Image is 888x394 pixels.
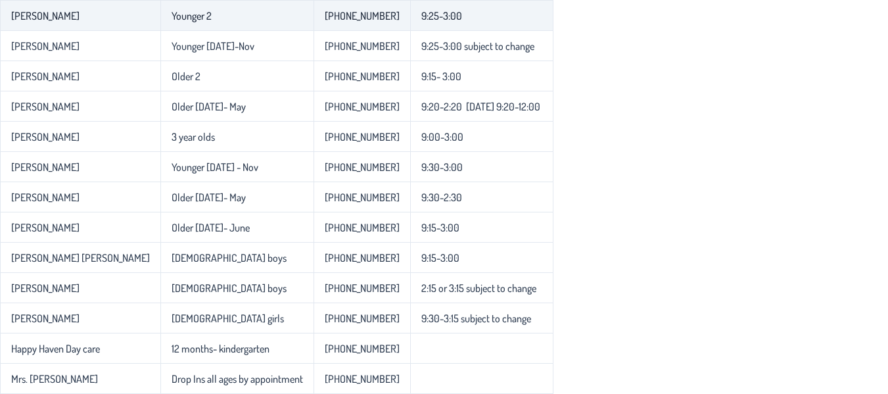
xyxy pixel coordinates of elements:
p-celleditor: Older [DATE]- May [172,191,246,204]
p-celleditor: [PERSON_NAME] [11,160,80,174]
p-celleditor: Mrs. [PERSON_NAME] [11,372,98,385]
p-celleditor: [PHONE_NUMBER] [325,312,400,325]
p-celleditor: [PERSON_NAME] [11,39,80,53]
p-celleditor: 9:15-3:00 [421,221,459,234]
p-celleditor: Happy Haven Day care [11,342,100,355]
p-celleditor: [PHONE_NUMBER] [325,221,400,234]
p-celleditor: [PHONE_NUMBER] [325,39,400,53]
p-celleditor: [PHONE_NUMBER] [325,160,400,174]
p-celleditor: Younger [DATE] - Nov [172,160,258,174]
p-celleditor: Older [DATE]- May [172,100,246,113]
p-celleditor: [PERSON_NAME] [11,312,80,325]
p-celleditor: 9:25-3:00 [421,9,462,22]
p-celleditor: 9:15-3:00 [421,251,459,264]
p-celleditor: [PHONE_NUMBER] [325,70,400,83]
p-celleditor: 9:00-3:00 [421,130,463,143]
p-celleditor: [PERSON_NAME] [11,221,80,234]
p-celleditor: [DEMOGRAPHIC_DATA] boys [172,282,287,295]
p-celleditor: [PHONE_NUMBER] [325,100,400,113]
p-celleditor: [PERSON_NAME] [11,130,80,143]
p-celleditor: [PERSON_NAME] [11,282,80,295]
p-celleditor: 2:15 or 3:15 subject to change [421,282,536,295]
p-celleditor: Older 2 [172,70,200,83]
p-celleditor: 9:30-3:00 [421,160,463,174]
p-celleditor: [PERSON_NAME] [11,70,80,83]
p-celleditor: 12 months- kindergarten [172,342,269,355]
p-celleditor: 9:15- 3:00 [421,70,461,83]
p-celleditor: [DEMOGRAPHIC_DATA] girls [172,312,284,325]
p-celleditor: Younger [DATE]-Nov [172,39,254,53]
p-celleditor: Older [DATE]- June [172,221,250,234]
p-celleditor: [PERSON_NAME] [11,191,80,204]
p-celleditor: [PHONE_NUMBER] [325,282,400,295]
p-celleditor: [PHONE_NUMBER] [325,251,400,264]
p-celleditor: Drop Ins all ages by appointment [172,372,303,385]
p-celleditor: 9:20-2:20 [DATE] 9:20-12:00 [421,100,540,113]
p-celleditor: [PERSON_NAME] [11,100,80,113]
p-celleditor: 3 year olds [172,130,215,143]
p-celleditor: [PERSON_NAME] [11,9,80,22]
p-celleditor: [PERSON_NAME] [PERSON_NAME] [11,251,150,264]
p-celleditor: 9:30-2:30 [421,191,462,204]
p-celleditor: Younger 2 [172,9,212,22]
p-celleditor: [PHONE_NUMBER] [325,191,400,204]
p-celleditor: [PHONE_NUMBER] [325,372,400,385]
p-celleditor: [PHONE_NUMBER] [325,9,400,22]
p-celleditor: [PHONE_NUMBER] [325,342,400,355]
p-celleditor: 9:25-3:00 subject to change [421,39,534,53]
p-celleditor: 9:30-3:15 subject to change [421,312,531,325]
p-celleditor: [PHONE_NUMBER] [325,130,400,143]
p-celleditor: [DEMOGRAPHIC_DATA] boys [172,251,287,264]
